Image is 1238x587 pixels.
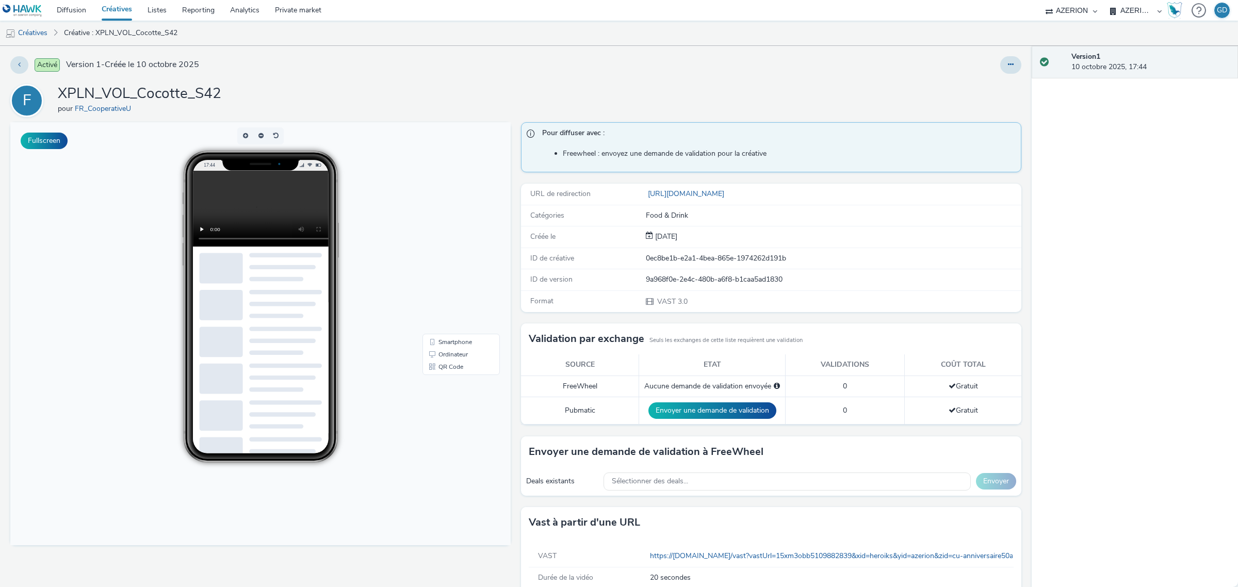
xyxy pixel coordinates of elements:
a: Hawk Academy [1167,2,1186,19]
div: Aucune demande de validation envoyée [644,381,780,392]
strong: Version 1 [1071,52,1100,61]
div: Sélectionnez un deal ci-dessous et cliquez sur Envoyer pour envoyer une demande de validation à F... [774,381,780,392]
div: Création 10 octobre 2025, 17:44 [653,232,677,242]
th: Etat [639,354,786,376]
th: Source [521,354,639,376]
a: [URL][DOMAIN_NAME] [646,189,728,199]
div: 0ec8be1b-e2a1-4bea-865e-1974262d191b [646,253,1020,264]
span: VAST [538,551,557,561]
span: ID de version [530,274,573,284]
span: Gratuit [949,405,978,415]
span: Sélectionner des deals... [612,477,688,486]
th: Validations [786,354,905,376]
span: Version 1 - Créée le 10 octobre 2025 [66,59,199,71]
button: Envoyer [976,473,1016,490]
div: GD [1217,3,1227,18]
span: QR Code [428,241,453,248]
span: [DATE] [653,232,677,241]
button: Envoyer une demande de validation [648,402,776,419]
div: Deals existants [526,476,598,486]
span: ID de créative [530,253,574,263]
li: QR Code [414,238,487,251]
span: 0 [843,381,847,391]
span: Gratuit [949,381,978,391]
button: Fullscreen [21,133,68,149]
h3: Envoyer une demande de validation à FreeWheel [529,444,763,460]
span: VAST 3.0 [656,297,688,306]
div: Food & Drink [646,210,1020,221]
span: pour [58,104,75,113]
h3: Vast à partir d'une URL [529,515,640,530]
a: FR_CooperativeU [75,104,135,113]
img: Hawk Academy [1167,2,1182,19]
span: URL de redirection [530,189,591,199]
span: Créée le [530,232,556,241]
li: Ordinateur [414,226,487,238]
div: F [23,86,31,115]
span: Ordinateur [428,229,458,235]
span: 0 [843,405,847,415]
span: Durée de la vidéo [538,573,593,582]
img: undefined Logo [3,4,42,17]
div: 9a968f0e-2e4c-480b-a6f8-b1caa5ad1830 [646,274,1020,285]
h1: XPLN_VOL_Cocotte_S42 [58,84,221,104]
span: Pour diffuser avec : [542,128,1011,141]
img: mobile [5,28,15,39]
h3: Validation par exchange [529,331,644,347]
span: Smartphone [428,217,462,223]
small: Seuls les exchanges de cette liste requièrent une validation [649,336,803,345]
a: Créative : XPLN_VOL_Cocotte_S42 [59,21,183,45]
div: 10 octobre 2025, 17:44 [1071,52,1230,73]
span: 20 secondes [650,573,1010,583]
li: Smartphone [414,214,487,226]
span: Format [530,296,553,306]
a: F [10,95,47,105]
span: 17:44 [193,40,205,45]
td: Pubmatic [521,397,639,425]
span: Activé [35,58,60,72]
li: Freewheel : envoyez une demande de validation pour la créative [563,149,1016,159]
span: Catégories [530,210,564,220]
th: Coût total [905,354,1021,376]
td: FreeWheel [521,376,639,397]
